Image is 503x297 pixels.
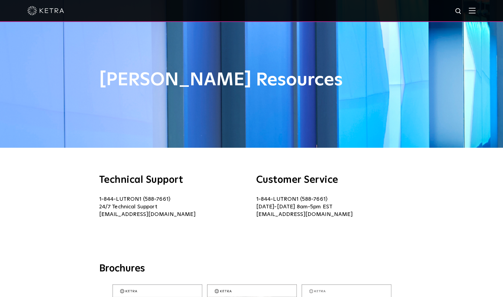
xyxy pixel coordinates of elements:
[99,212,196,217] a: [EMAIL_ADDRESS][DOMAIN_NAME]
[455,8,462,15] img: search icon
[469,8,476,13] img: Hamburger%20Nav.svg
[27,6,64,15] img: ketra-logo-2019-white
[99,263,404,275] h3: Brochures
[99,70,404,90] h1: [PERSON_NAME] Resources
[256,175,404,185] h3: Customer Service
[256,196,404,218] p: 1-844-LUTRON1 (588-7661) [DATE]-[DATE] 8am-5pm EST [EMAIL_ADDRESS][DOMAIN_NAME]
[99,196,247,218] p: 1-844-LUTRON1 (588-7661) 24/7 Technical Support
[99,175,247,185] h3: Technical Support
